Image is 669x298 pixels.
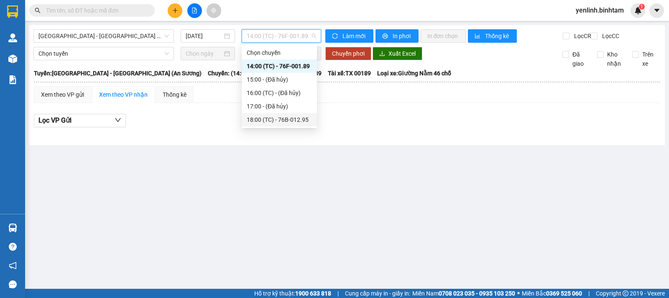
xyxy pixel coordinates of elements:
[168,3,182,18] button: plus
[38,30,169,42] span: Sài Gòn - Quảng Ngãi (An Sương)
[163,90,186,99] div: Thống kê
[325,29,373,43] button: syncLàm mới
[328,69,371,78] span: Tài xế: TX 00189
[546,290,582,297] strong: 0369 525 060
[634,7,642,14] img: icon-new-feature
[207,3,221,18] button: aim
[187,3,202,18] button: file-add
[7,5,18,18] img: logo-vxr
[332,33,339,40] span: sync
[115,117,121,123] span: down
[186,31,223,41] input: 13/09/2025
[337,289,339,298] span: |
[34,70,202,77] b: Tuyến: [GEOGRAPHIC_DATA] - [GEOGRAPHIC_DATA] (An Sương)
[46,6,145,15] input: Tìm tên, số ĐT hoặc mã đơn
[247,115,312,124] div: 18:00 (TC) - 76B-012.95
[342,31,367,41] span: Làm mới
[8,223,17,232] img: warehouse-icon
[247,30,316,42] span: 14:00 (TC) - 76F-001.89
[375,29,419,43] button: printerIn phơi
[9,280,17,288] span: message
[522,289,582,298] span: Miền Bắc
[640,4,643,10] span: 1
[242,46,317,59] div: Chọn chuyến
[649,3,664,18] button: caret-down
[41,90,84,99] div: Xem theo VP gửi
[604,50,626,68] span: Kho nhận
[588,289,590,298] span: |
[247,102,312,111] div: 17:00 - (Đã hủy)
[295,290,331,297] strong: 1900 633 818
[247,62,312,71] div: 14:00 (TC) - 76F-001.89
[569,50,591,68] span: Đã giao
[599,31,620,41] span: Lọc CC
[468,29,517,43] button: bar-chartThống kê
[475,33,482,40] span: bar-chart
[439,290,515,297] strong: 0708 023 035 - 0935 103 250
[393,31,412,41] span: In phơi
[623,290,628,296] span: copyright
[247,48,312,57] div: Chọn chuyến
[192,8,197,13] span: file-add
[569,5,631,15] span: yenlinh.binhtam
[211,8,217,13] span: aim
[345,289,410,298] span: Cung cấp máy in - giấy in:
[208,69,269,78] span: Chuyến: (14:00 [DATE])
[247,88,312,98] div: 16:00 (TC) - (Đã hủy)
[517,292,520,295] span: ⚪️
[377,69,451,78] span: Loại xe: Giường Nằm 46 chỗ
[325,47,371,60] button: Chuyển phơi
[639,50,661,68] span: Trên xe
[382,33,389,40] span: printer
[38,47,169,60] span: Chọn tuyến
[373,47,422,60] button: downloadXuất Excel
[485,31,510,41] span: Thống kê
[247,75,312,84] div: 15:00 - (Đã hủy)
[421,29,466,43] button: In đơn chọn
[8,54,17,63] img: warehouse-icon
[99,90,148,99] div: Xem theo VP nhận
[653,7,661,14] span: caret-down
[172,8,178,13] span: plus
[254,289,331,298] span: Hỗ trợ kỹ thuật:
[38,115,71,126] span: Lọc VP Gửi
[412,289,515,298] span: Miền Nam
[186,49,223,58] input: Chọn ngày
[34,114,126,127] button: Lọc VP Gửi
[571,31,592,41] span: Lọc CR
[8,33,17,42] img: warehouse-icon
[9,262,17,270] span: notification
[35,8,41,13] span: search
[639,4,645,10] sup: 1
[8,75,17,84] img: solution-icon
[9,243,17,251] span: question-circle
